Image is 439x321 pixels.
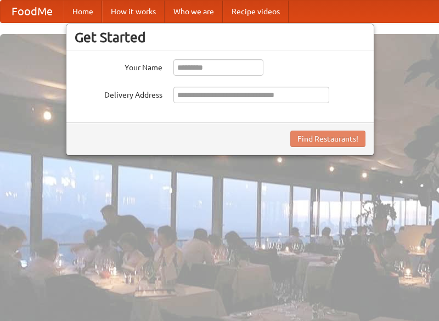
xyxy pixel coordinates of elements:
label: Delivery Address [75,87,162,100]
h3: Get Started [75,29,365,46]
a: Recipe videos [223,1,289,22]
a: Home [64,1,102,22]
button: Find Restaurants! [290,131,365,147]
label: Your Name [75,59,162,73]
a: FoodMe [1,1,64,22]
a: How it works [102,1,165,22]
a: Who we are [165,1,223,22]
